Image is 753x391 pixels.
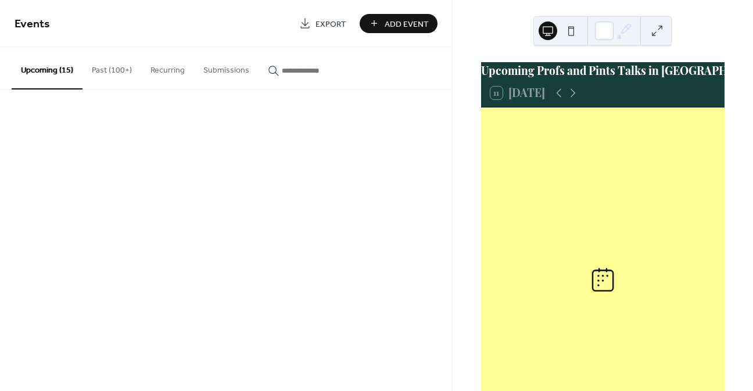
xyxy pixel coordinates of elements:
[194,47,259,88] button: Submissions
[481,62,725,79] div: Upcoming Profs and Pints Talks in [GEOGRAPHIC_DATA][US_STATE]
[291,14,355,33] a: Export
[385,18,429,30] span: Add Event
[15,13,50,35] span: Events
[12,47,83,89] button: Upcoming (15)
[315,18,346,30] span: Export
[141,47,194,88] button: Recurring
[83,47,141,88] button: Past (100+)
[360,14,438,33] button: Add Event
